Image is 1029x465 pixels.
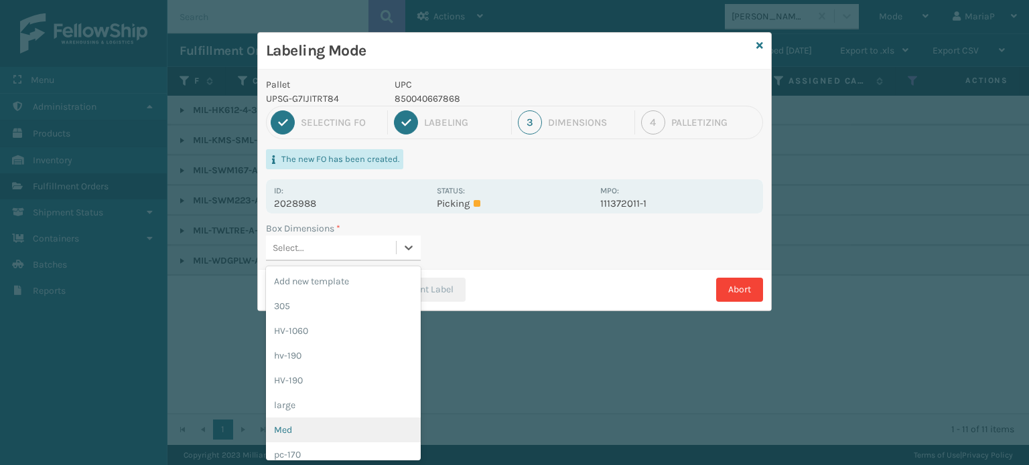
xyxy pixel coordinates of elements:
label: Status: [437,186,465,195]
div: Labeling [424,116,504,128]
label: Box Dimensions [266,221,340,236]
div: large [266,393,421,417]
div: 305 [266,294,421,318]
p: 111372011-1 [600,197,755,209]
h3: Labeling Mode [266,41,751,61]
div: Med [266,417,421,442]
div: Add new template [266,269,421,294]
div: 2 [394,110,418,134]
div: Dimensions [548,116,628,128]
p: 2028988 [274,197,429,209]
div: Palletizing [671,116,758,128]
p: UPSG-G7IJITRT84 [266,92,379,106]
div: hv-190 [266,343,421,368]
p: Picking [437,197,592,209]
button: Abort [716,278,763,302]
p: 850040667868 [395,92,592,106]
div: 3 [518,110,542,134]
div: 4 [641,110,665,134]
label: MPO: [600,186,619,195]
p: Pallet [266,78,379,92]
div: Selecting FO [301,116,381,128]
div: Select... [273,241,304,255]
p: The new FO has been created. [281,153,399,165]
button: Print Label [383,278,466,302]
div: 1 [271,110,295,134]
div: HV-190 [266,368,421,393]
div: HV-1060 [266,318,421,343]
p: UPC [395,78,592,92]
label: Id: [274,186,283,195]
